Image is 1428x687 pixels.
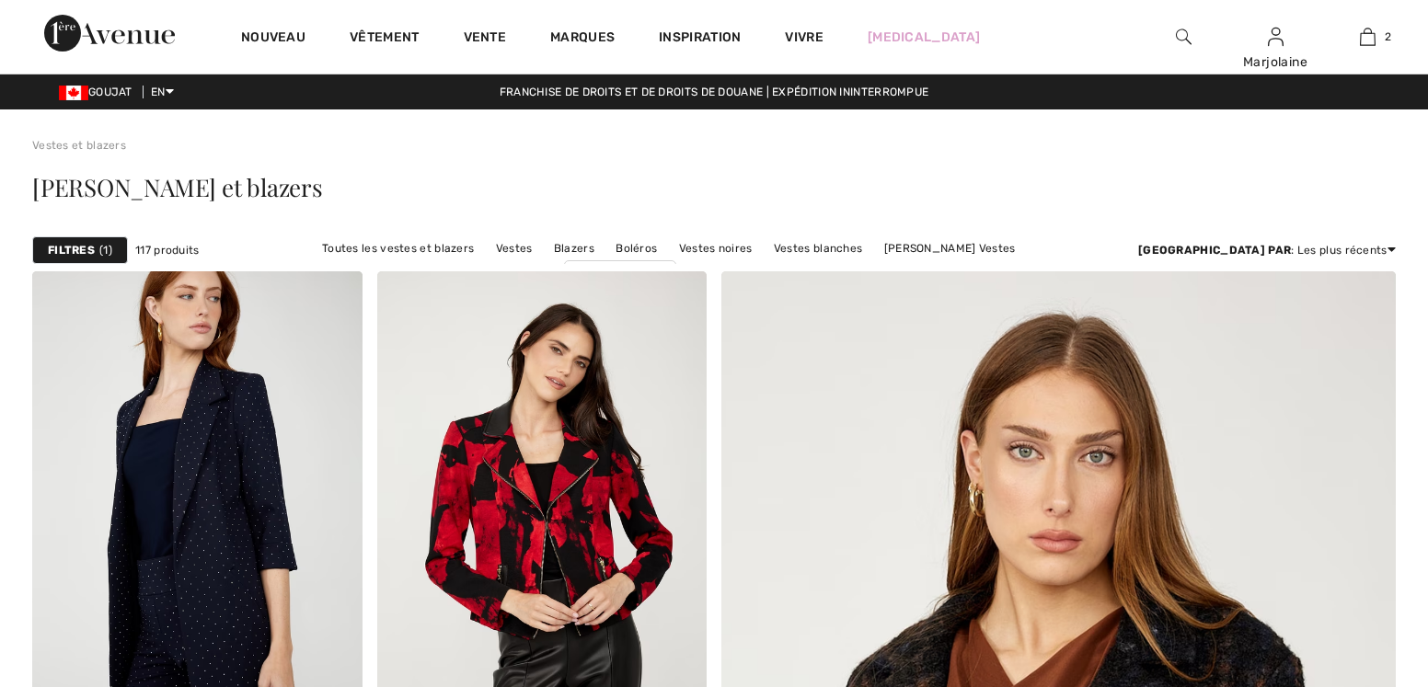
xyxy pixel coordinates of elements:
[1311,549,1410,595] iframe: Opens a widget where you can find more information
[1268,28,1284,45] a: Sign In
[670,236,762,260] a: Vestes noires
[1268,26,1284,48] img: Mes infos
[44,15,175,52] img: 1ère Avenue
[350,29,419,49] a: Vêtement
[1138,244,1291,257] strong: [GEOGRAPHIC_DATA] par
[313,236,483,260] a: Toutes les vestes et blazers
[1360,26,1376,48] img: Mon sac
[765,236,872,260] a: Vestes blanches
[1230,52,1320,72] div: Marjolaine
[151,86,166,98] font: EN
[785,28,823,47] a: Vivre
[59,86,140,98] span: GOUJAT
[1176,26,1192,48] img: Rechercher sur le site Web
[1385,29,1391,45] span: 2
[564,260,676,286] a: [PERSON_NAME]
[135,242,200,258] span: 117 produits
[1322,26,1412,48] a: 2
[487,236,542,260] a: Vestes
[679,261,773,285] a: Vestes bleues
[606,236,666,260] a: Boléros
[99,242,112,258] span: 1
[59,86,88,100] img: Dollar canadien
[868,28,980,47] a: [MEDICAL_DATA]
[875,236,1025,260] a: [PERSON_NAME] Vestes
[464,29,507,49] a: Vente
[545,236,604,260] a: Blazers
[550,29,615,49] a: Marques
[48,242,95,258] strong: Filtres
[1138,244,1388,257] font: : Les plus récents
[32,171,323,203] span: [PERSON_NAME] et blazers
[241,29,305,49] a: Nouveau
[32,139,126,152] a: Vestes et blazers
[659,29,741,49] span: Inspiration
